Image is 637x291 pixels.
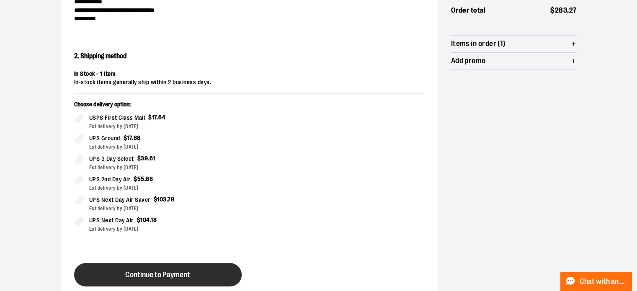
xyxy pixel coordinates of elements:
div: Est delivery by [DATE] [89,143,242,151]
span: $ [154,196,157,203]
span: . [167,196,168,203]
div: In-stock items generally ship within 2 business days. [74,78,424,87]
span: 88 [146,175,153,182]
span: UPS 3 Day Select [89,154,134,164]
span: UPS Next Day Air [89,216,134,225]
span: Items in order (1) [451,40,506,48]
span: . [132,134,134,141]
div: In Stock - 1 item [74,70,424,78]
div: Est delivery by [DATE] [89,184,242,192]
div: Est delivery by [DATE] [89,123,242,130]
span: 64 [158,114,165,121]
span: 104 [140,216,150,223]
span: Continue to Payment [125,271,190,279]
button: Items in order (1) [451,36,577,52]
span: 61 [150,155,155,162]
span: 18 [151,216,157,223]
span: 17 [152,114,157,121]
span: 103 [157,196,167,203]
span: . [144,175,146,182]
span: . [567,6,569,14]
button: Continue to Payment [74,263,242,286]
button: Add promo [451,53,577,70]
span: 88 [134,134,141,141]
span: UPS Next Day Air Saver [89,195,150,205]
input: USPS First Class Mail$17.64Est delivery by [DATE] [74,113,84,123]
span: Add promo [451,57,486,65]
span: $ [137,155,141,162]
span: Chat with an Expert [580,278,627,286]
input: UPS Next Day Air Saver$103.78Est delivery by [DATE] [74,195,84,205]
span: $ [137,216,141,223]
span: 39 [141,155,148,162]
span: UPS Ground [89,134,120,143]
div: Est delivery by [DATE] [89,225,242,233]
span: $ [550,6,555,14]
span: 17 [127,134,132,141]
span: UPS 2nd Day Air [89,175,131,184]
input: UPS 3 Day Select$39.61Est delivery by [DATE] [74,154,84,164]
h2: 2. Shipping method [74,49,424,63]
span: $ [134,175,137,182]
input: UPS Ground$17.88Est delivery by [DATE] [74,134,84,144]
span: 27 [569,6,577,14]
span: 55 [137,175,144,182]
input: UPS Next Day Air$104.18Est delivery by [DATE] [74,216,84,226]
span: . [148,155,150,162]
span: $ [124,134,127,141]
span: USPS First Class Mail [89,113,145,123]
span: $ [148,114,152,121]
p: Choose delivery option: [74,100,242,113]
div: Est delivery by [DATE] [89,164,242,171]
input: UPS 2nd Day Air$55.88Est delivery by [DATE] [74,175,84,185]
span: . [150,216,151,223]
span: 78 [168,196,174,203]
span: 283 [555,6,567,14]
span: . [157,114,159,121]
button: Chat with an Expert [560,272,632,291]
div: Est delivery by [DATE] [89,205,242,212]
span: Order total [451,5,486,16]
